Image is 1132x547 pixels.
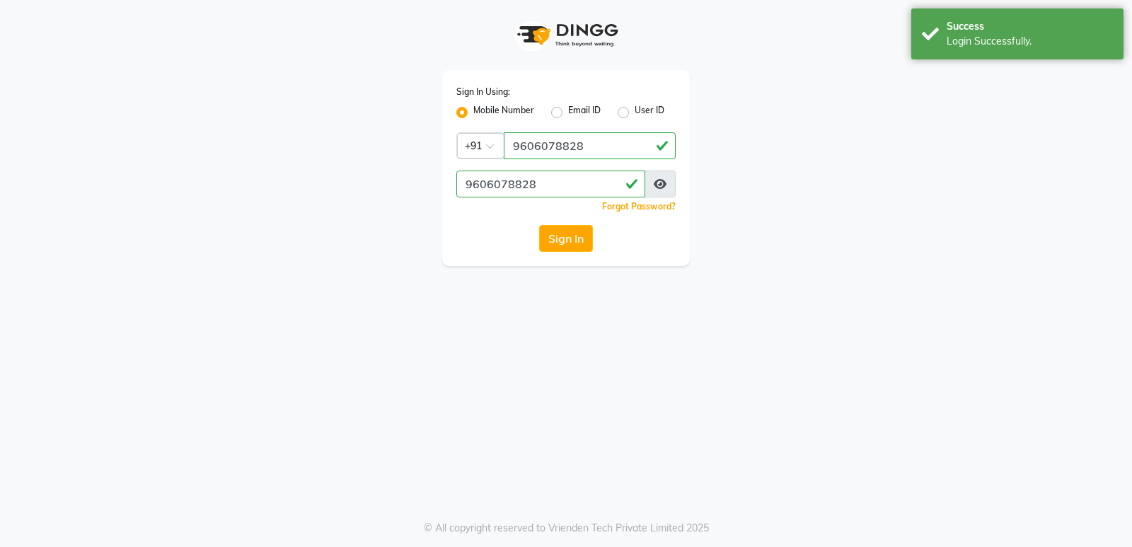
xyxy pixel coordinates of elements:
label: Email ID [568,104,601,121]
a: Forgot Password? [602,201,676,212]
label: Mobile Number [473,104,534,121]
input: Username [504,132,676,159]
button: Sign In [539,225,593,252]
label: Sign In Using: [456,86,510,98]
div: Success [947,19,1113,34]
input: Username [456,171,645,197]
img: logo1.svg [509,14,623,56]
label: User ID [635,104,664,121]
div: Login Successfully. [947,34,1113,49]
